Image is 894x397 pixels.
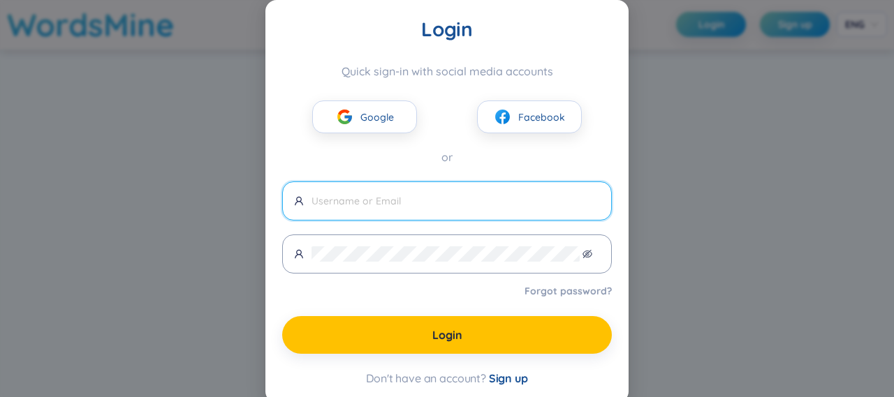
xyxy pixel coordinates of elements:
span: Google [360,110,394,125]
div: Login [282,17,612,42]
div: Quick sign-in with social media accounts [282,64,612,78]
span: Sign up [489,371,528,385]
input: Username or Email [312,193,600,209]
img: google [336,108,353,126]
span: user [294,249,304,259]
button: facebookFacebook [477,100,582,133]
div: Don't have an account? [282,370,612,386]
div: or [282,149,612,166]
a: Forgot password? [525,284,612,298]
span: user [294,196,304,206]
span: Facebook [518,110,565,125]
button: Login [282,316,612,354]
span: eye-invisible [582,249,592,259]
button: googleGoogle [312,100,417,133]
img: facebook [494,108,511,126]
span: Login [432,327,462,343]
